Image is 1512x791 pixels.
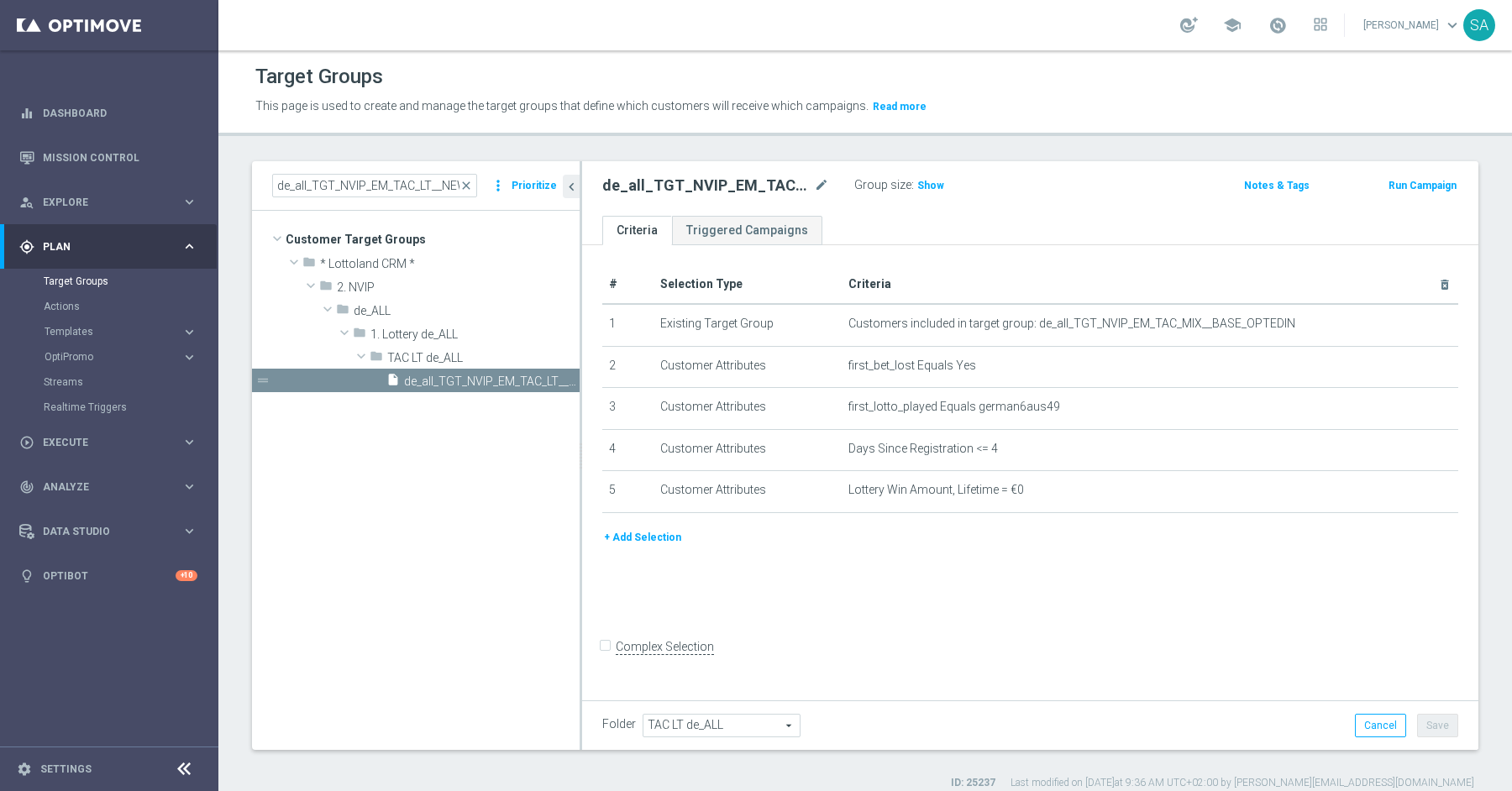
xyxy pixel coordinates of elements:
[386,373,400,392] i: insert_drive_file
[43,91,197,135] a: Dashboard
[1242,176,1311,195] button: Notes & Tags
[19,479,181,495] div: Analyze
[19,239,34,254] i: gps_fixed
[602,388,654,430] td: 3
[255,99,869,113] span: This page is used to create and manage the target groups that define which customers will receive...
[44,269,217,294] div: Target Groups
[44,325,198,338] button: Templates keyboard_arrow_right
[19,524,181,539] div: Data Studio
[1011,776,1474,790] label: Last modified on [DATE] at 9:36 AM UTC+02:00 by [PERSON_NAME][EMAIL_ADDRESS][DOMAIN_NAME]
[18,480,198,494] button: track_changes Analyze keyboard_arrow_right
[176,570,197,581] div: +10
[43,437,181,448] span: Execute
[19,239,181,254] div: Plan
[654,388,842,430] td: Customer Attributes
[19,195,34,210] i: person_search
[1438,278,1452,291] i: delete_forever
[19,435,34,450] i: play_circle_outline
[18,569,198,583] button: lightbulb Optibot +10
[353,326,366,345] i: folder
[18,107,198,120] button: equalizer Dashboard
[814,175,829,196] i: mode_edit
[654,429,842,471] td: Customer Attributes
[616,639,714,655] label: Complex Selection
[44,395,217,420] div: Realtime Triggers
[602,175,811,196] h2: de_all_TGT_NVIP_EM_TAC_LT__NEW_649_1STBETLOST
[44,375,175,389] a: Streams
[602,528,683,547] button: + Add Selection
[18,525,198,538] button: Data Studio keyboard_arrow_right
[1463,9,1495,41] div: SA
[255,65,383,89] h1: Target Groups
[44,300,175,313] a: Actions
[563,175,580,198] button: chevron_left
[43,526,181,537] span: Data Studio
[43,242,181,252] span: Plan
[181,523,197,539] i: keyboard_arrow_right
[272,174,477,197] input: Quick find group or folder
[44,275,175,288] a: Target Groups
[337,280,580,295] span: 2. NVIP
[848,400,1060,414] span: first_lotto_played Equals german6aus49
[18,151,198,165] button: Mission Control
[602,304,654,346] td: 1
[564,179,580,195] i: chevron_left
[19,135,197,180] div: Mission Control
[44,350,198,364] div: OptiPromo keyboard_arrow_right
[951,776,995,790] label: ID: 25237
[654,304,842,346] td: Existing Target Group
[336,302,349,322] i: folder
[672,216,822,245] a: Triggered Campaigns
[181,434,197,450] i: keyboard_arrow_right
[848,483,1024,497] span: Lottery Win Amount, Lifetime = €0
[320,257,580,271] span: * Lottoland CRM *
[602,471,654,513] td: 5
[18,436,198,449] button: play_circle_outline Execute keyboard_arrow_right
[17,762,32,777] i: settings
[602,429,654,471] td: 4
[44,344,217,369] div: OptiPromo
[45,327,181,337] div: Templates
[45,352,165,362] span: OptiPromo
[43,197,181,207] span: Explore
[654,471,842,513] td: Customer Attributes
[602,346,654,388] td: 2
[602,216,672,245] a: Criteria
[854,178,911,192] label: Group size
[45,327,165,337] span: Templates
[848,442,998,456] span: Days Since Registration <= 4
[319,279,333,298] i: folder
[654,346,842,388] td: Customer Attributes
[181,324,197,340] i: keyboard_arrow_right
[370,327,580,342] span: 1. Lottery de_ALL
[181,479,197,495] i: keyboard_arrow_right
[181,349,197,365] i: keyboard_arrow_right
[19,435,181,450] div: Execute
[459,179,473,192] span: close
[19,91,197,135] div: Dashboard
[1417,714,1458,737] button: Save
[286,228,580,251] span: Customer Target Groups
[19,479,34,495] i: track_changes
[181,194,197,210] i: keyboard_arrow_right
[509,175,559,197] button: Prioritize
[44,401,175,414] a: Realtime Triggers
[848,317,1295,331] span: Customers included in target group: de_all_TGT_NVIP_EM_TAC_MIX__BASE_OPTEDIN
[370,349,383,369] i: folder
[40,764,92,774] a: Settings
[354,304,580,318] span: de_ALL
[602,717,636,731] label: Folder
[1387,176,1458,195] button: Run Campaign
[1443,16,1462,34] span: keyboard_arrow_down
[18,196,198,209] button: person_search Explore keyboard_arrow_right
[44,294,217,319] div: Actions
[19,106,34,121] i: equalizer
